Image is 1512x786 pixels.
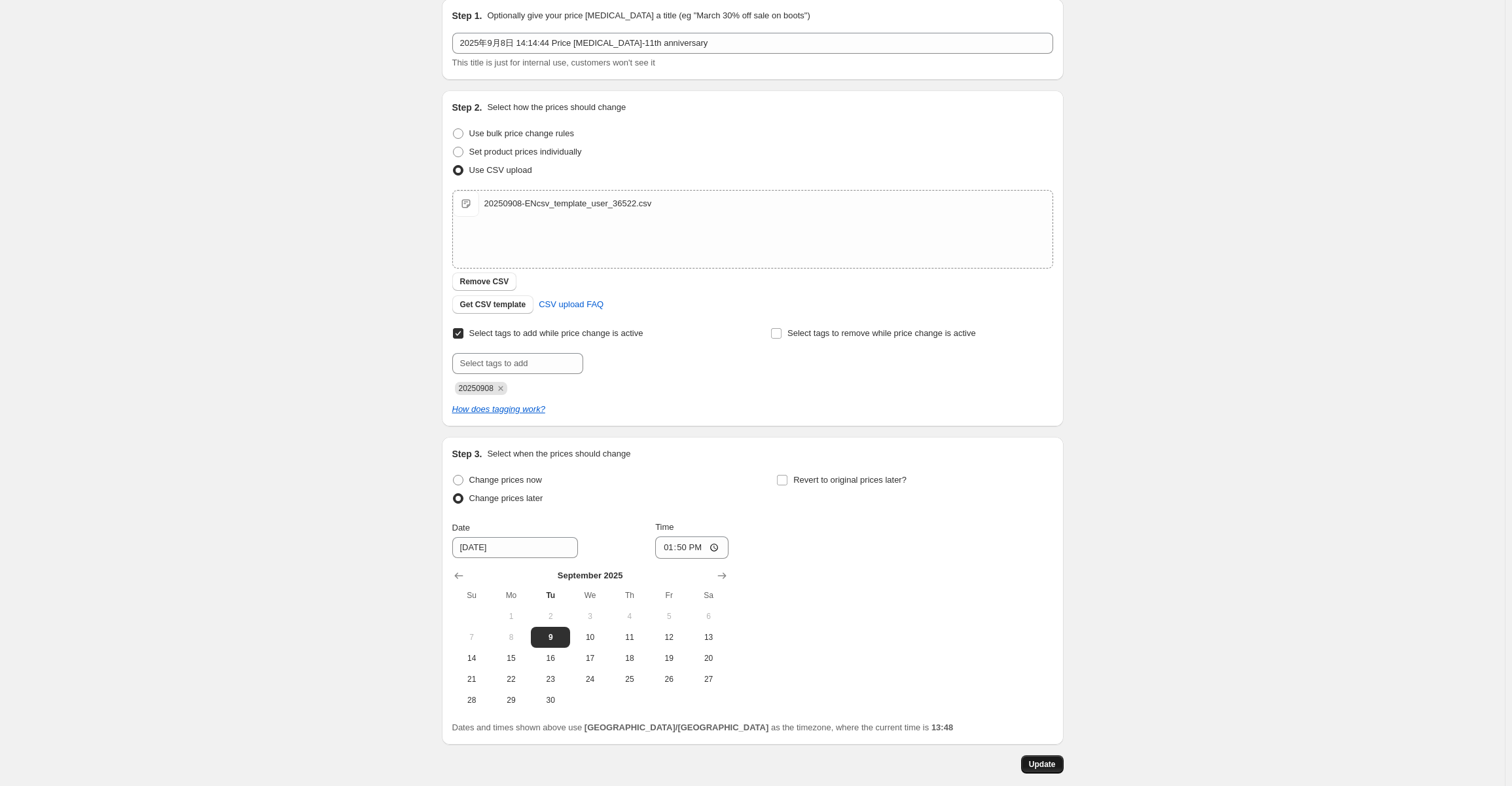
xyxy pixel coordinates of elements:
[649,606,689,627] button: Friday September 5 2025
[585,722,768,732] b: [GEOGRAPHIC_DATA]/[GEOGRAPHIC_DATA]
[694,632,723,643] span: 13
[689,606,728,627] button: Saturday September 6 2025
[452,523,470,533] span: Date
[469,147,582,157] span: Set product prices individually
[575,653,604,664] span: 17
[536,674,565,684] span: 23
[531,585,570,606] th: Tuesday
[458,674,486,684] span: 21
[492,585,531,606] th: Monday
[655,611,683,622] span: 5
[713,567,731,585] button: Show next month, October 2025
[452,295,534,314] button: Get CSV template
[575,632,604,643] span: 10
[694,653,723,664] span: 20
[531,648,570,669] button: Tuesday September 16 2025
[655,674,683,684] span: 26
[694,674,723,684] span: 27
[458,590,486,601] span: Su
[655,632,683,643] span: 12
[469,493,543,503] span: Change prices later
[931,722,953,732] b: 13:48
[452,669,492,690] button: Sunday September 21 2025
[689,627,728,648] button: Saturday September 13 2025
[452,101,482,114] h2: Step 2.
[649,669,689,690] button: Friday September 26 2025
[460,276,509,287] span: Remove CSV
[531,627,570,648] button: Today Tuesday September 9 2025
[487,9,810,22] p: Optionally give your price [MEDICAL_DATA] a title (eg "March 30% off sale on boots")
[575,611,604,622] span: 3
[610,669,649,690] button: Thursday September 25 2025
[497,632,526,643] span: 8
[531,669,570,690] button: Tuesday September 23 2025
[495,383,507,394] button: Remove 20250908
[452,404,545,414] a: How does tagging work?
[492,606,531,627] button: Monday September 1 2025
[649,585,689,606] th: Friday
[689,669,728,690] button: Saturday September 27 2025
[452,627,492,648] button: Sunday September 7 2025
[615,611,644,622] span: 4
[531,606,570,627] button: Tuesday September 2 2025
[615,674,644,684] span: 25
[615,653,644,664] span: 18
[575,590,604,601] span: We
[1021,755,1064,774] button: Update
[787,328,976,338] span: Select tags to remove while price change is active
[497,611,526,622] span: 1
[610,606,649,627] button: Thursday September 4 2025
[539,298,603,311] span: CSV upload FAQ
[655,522,674,532] span: Time
[689,648,728,669] button: Saturday September 20 2025
[458,632,486,643] span: 7
[536,695,565,705] span: 30
[492,690,531,711] button: Monday September 29 2025
[487,101,626,114] p: Select how the prices should change
[793,475,907,485] span: Revert to original prices later?
[689,585,728,606] th: Saturday
[452,272,517,291] button: Remove CSV
[570,627,609,648] button: Wednesday September 10 2025
[497,674,526,684] span: 22
[469,128,574,138] span: Use bulk price change rules
[570,648,609,669] button: Wednesday September 17 2025
[469,165,532,175] span: Use CSV upload
[452,537,578,558] input: 9/9/2025
[531,690,570,711] button: Tuesday September 30 2025
[649,648,689,669] button: Friday September 19 2025
[610,648,649,669] button: Thursday September 18 2025
[497,695,526,705] span: 29
[484,197,652,210] div: 20250908-ENcsv_template_user_36522.csv
[452,33,1053,54] input: 30% off holiday sale
[469,475,542,485] span: Change prices now
[452,58,655,67] span: This title is just for internal use, customers won't see it
[459,384,494,393] span: 20250908
[452,722,954,732] span: Dates and times shown above use as the timezone, where the current time is
[570,585,609,606] th: Wednesday
[655,653,683,664] span: 19
[536,590,565,601] span: Tu
[1029,759,1056,770] span: Update
[469,328,643,338] span: Select tags to add while price change is active
[458,653,486,664] span: 14
[492,648,531,669] button: Monday September 15 2025
[536,632,565,643] span: 9
[452,585,492,606] th: Sunday
[570,606,609,627] button: Wednesday September 3 2025
[450,567,468,585] button: Show previous month, August 2025
[497,590,526,601] span: Mo
[492,627,531,648] button: Monday September 8 2025
[497,653,526,664] span: 15
[610,585,649,606] th: Thursday
[536,611,565,622] span: 2
[694,590,723,601] span: Sa
[531,294,611,315] a: CSV upload FAQ
[615,632,644,643] span: 11
[452,353,583,374] input: Select tags to add
[655,590,683,601] span: Fr
[458,695,486,705] span: 28
[615,590,644,601] span: Th
[575,674,604,684] span: 24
